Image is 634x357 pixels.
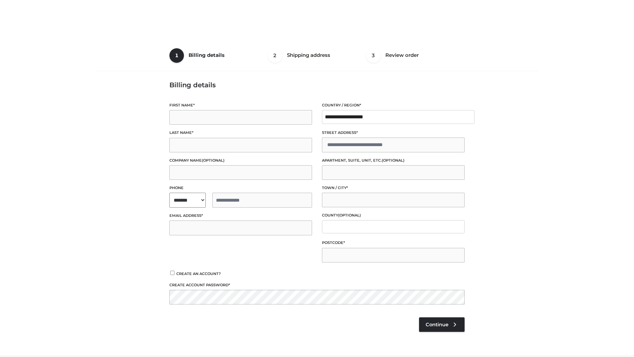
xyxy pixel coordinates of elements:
label: Street address [322,130,465,136]
span: 2 [268,48,282,63]
label: Postcode [322,240,465,246]
label: Town / City [322,185,465,191]
h3: Billing details [169,81,465,89]
span: (optional) [382,158,405,163]
label: Country / Region [322,102,465,108]
label: Apartment, suite, unit, etc. [322,157,465,164]
span: (optional) [202,158,225,163]
label: Phone [169,185,312,191]
span: Shipping address [287,52,330,58]
label: Email address [169,213,312,219]
label: Company name [169,157,312,164]
span: Continue [426,322,448,328]
span: 1 [169,48,184,63]
input: Create an account? [169,271,175,275]
span: Review order [385,52,419,58]
label: First name [169,102,312,108]
label: County [322,212,465,218]
span: Create an account? [176,271,221,276]
label: Create account password [169,282,465,288]
span: 3 [366,48,381,63]
label: Last name [169,130,312,136]
span: (optional) [338,213,361,218]
span: Billing details [189,52,225,58]
a: Continue [419,317,465,332]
